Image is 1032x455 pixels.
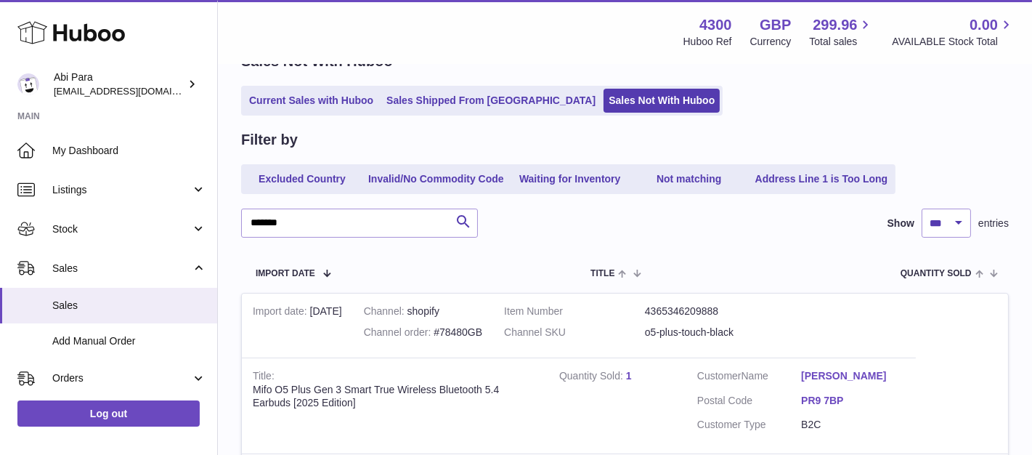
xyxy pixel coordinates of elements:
span: Title [590,269,614,278]
dt: Name [697,369,801,387]
strong: Title [253,370,275,385]
a: 0.00 AVAILABLE Stock Total [892,15,1015,49]
a: Sales Not With Huboo [604,89,720,113]
a: 1 [626,370,632,382]
dd: B2C [801,418,905,432]
strong: 4300 [699,15,732,35]
div: Huboo Ref [683,35,732,49]
span: Sales [52,262,191,275]
dt: Postal Code [697,394,801,411]
span: Stock [52,222,191,236]
dt: Item Number [504,305,645,318]
span: 0.00 [970,15,998,35]
strong: Channel order [364,326,434,342]
span: Sales [52,299,206,313]
dt: Channel SKU [504,326,645,339]
a: 299.96 Total sales [809,15,874,49]
strong: GBP [760,15,791,35]
a: Invalid/No Commodity Code [363,167,509,191]
span: AVAILABLE Stock Total [892,35,1015,49]
span: Customer [697,370,742,382]
a: Address Line 1 is Too Long [750,167,893,191]
a: Not matching [631,167,747,191]
span: Listings [52,183,191,197]
a: Sales Shipped From [GEOGRAPHIC_DATA] [381,89,601,113]
span: My Dashboard [52,144,206,158]
dd: o5-plus-touch-black [645,326,786,339]
dt: Customer Type [697,418,801,432]
label: Show [887,217,914,230]
div: shopify [364,305,482,318]
td: [DATE] [242,294,353,358]
a: [PERSON_NAME] [801,369,905,383]
a: Current Sales with Huboo [244,89,378,113]
span: Total sales [809,35,874,49]
span: Quantity Sold [901,269,972,278]
img: Abi@mifo.co.uk [17,73,39,95]
strong: Channel [364,305,407,321]
span: entries [978,217,1009,230]
span: [EMAIL_ADDRESS][DOMAIN_NAME] [54,85,214,97]
a: Excluded Country [244,167,360,191]
a: Waiting for Inventory [512,167,628,191]
a: Log out [17,400,200,427]
div: Mifo O5 Plus Gen 3 Smart True Wireless Bluetooth 5.4 Earbuds [2025 Edition] [253,383,537,411]
a: PR9 7BP [801,394,905,408]
span: Orders [52,371,191,385]
strong: Import date [253,305,310,321]
div: Currency [750,35,792,49]
span: Import date [256,269,315,278]
span: 299.96 [813,15,857,35]
span: Add Manual Order [52,334,206,348]
dd: 4365346209888 [645,305,786,318]
h2: Filter by [241,130,298,150]
strong: Quantity Sold [559,370,626,385]
div: Abi Para [54,71,184,98]
div: #78480GB [364,326,482,339]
